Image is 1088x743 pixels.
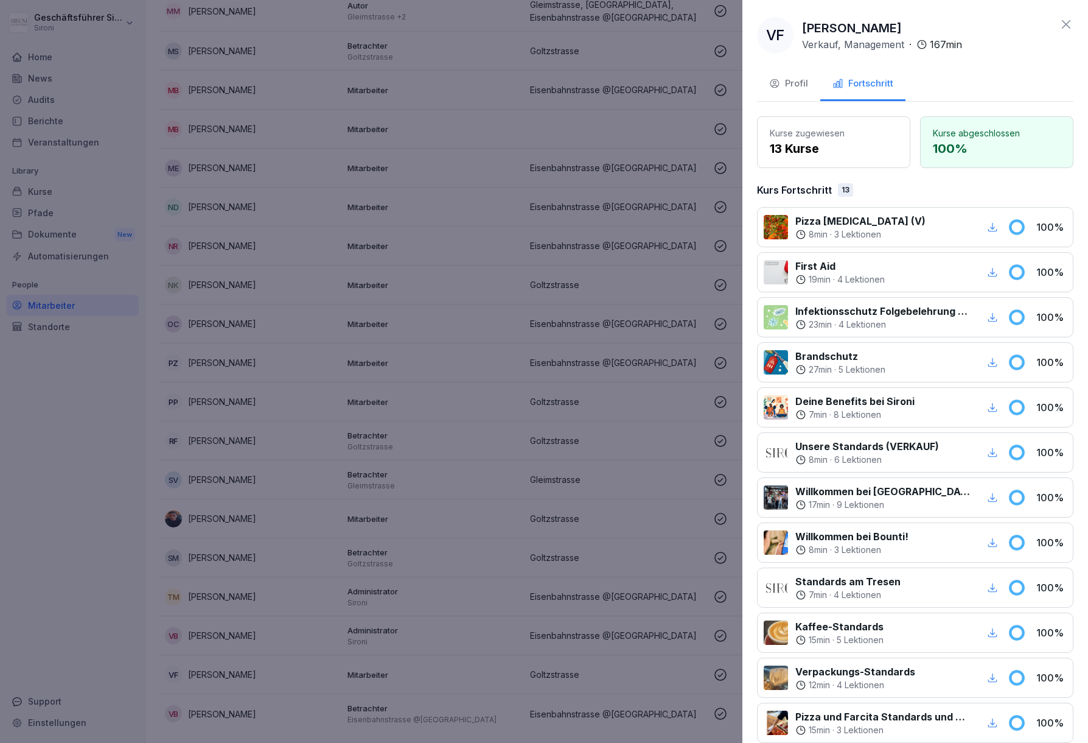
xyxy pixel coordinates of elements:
p: Kurse abgeschlossen [933,127,1061,139]
p: 100 % [1036,400,1067,415]
p: 17 min [809,499,830,511]
div: · [795,724,970,736]
p: 4 Lektionen [839,319,886,331]
p: [PERSON_NAME] [802,19,902,37]
div: · [795,544,908,556]
p: Unsere Standards (VERKAUF) [795,439,939,454]
p: 4 Lektionen [837,273,885,286]
p: 5 Lektionen [839,364,885,376]
div: · [795,679,915,691]
p: 4 Lektionen [837,679,884,691]
p: 15 min [809,634,830,646]
div: · [795,589,901,601]
p: 100 % [1036,625,1067,640]
div: Fortschritt [832,77,893,91]
p: 100 % [1036,716,1067,730]
p: 23 min [809,319,832,331]
p: 8 min [809,454,828,466]
p: 100 % [1036,535,1067,550]
p: 27 min [809,364,832,376]
div: Profil [769,77,808,91]
p: 13 Kurse [770,139,898,158]
p: 100 % [1036,265,1067,280]
p: Deine Benefits bei Sironi [795,394,915,409]
div: · [795,499,970,511]
p: 9 Lektionen [837,499,884,511]
p: First Aid [795,259,885,273]
p: 100 % [1036,490,1067,505]
p: Infektionsschutz Folgebelehrung (nach §43 IfSG) [795,304,970,319]
p: 15 min [809,724,830,736]
p: 19 min [809,273,831,286]
p: 3 Lektionen [837,724,884,736]
div: 13 [838,183,853,197]
div: · [795,409,915,421]
p: Pizza und Farcita Standards und Zubereitung [795,710,970,724]
p: 3 Lektionen [834,228,881,241]
p: Pizza [MEDICAL_DATA] (V) [795,214,926,228]
p: 100 % [1036,445,1067,460]
div: · [795,454,939,466]
p: 7 min [809,409,827,421]
div: · [802,37,962,52]
p: 7 min [809,589,827,601]
p: 167 min [930,37,962,52]
div: · [795,319,970,331]
p: 4 Lektionen [834,589,881,601]
p: 8 min [809,544,828,556]
div: · [795,364,885,376]
button: Fortschritt [820,68,905,101]
p: Verkauf, Management [802,37,904,52]
p: Verpackungs-Standards [795,664,915,679]
div: VF [757,17,793,54]
p: 100 % [933,139,1061,158]
p: 100 % [1036,355,1067,370]
div: · [795,228,926,241]
p: Kaffee-Standards [795,619,884,634]
p: 5 Lektionen [837,634,884,646]
p: 12 min [809,679,830,691]
p: 8 Lektionen [834,409,881,421]
p: 100 % [1036,671,1067,685]
p: 8 min [809,228,828,241]
p: 100 % [1036,580,1067,595]
p: 100 % [1036,310,1067,325]
button: Profil [757,68,820,101]
div: · [795,634,884,646]
p: Willkommen bei [GEOGRAPHIC_DATA] [795,484,970,499]
p: 6 Lektionen [834,454,882,466]
p: Brandschutz [795,349,885,364]
p: Willkommen bei Bounti! [795,529,908,544]
p: 3 Lektionen [834,544,881,556]
p: 100 % [1036,220,1067,234]
p: Standards am Tresen [795,574,901,589]
p: Kurs Fortschritt [757,183,832,197]
p: Kurse zugewiesen [770,127,898,139]
div: · [795,273,885,286]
